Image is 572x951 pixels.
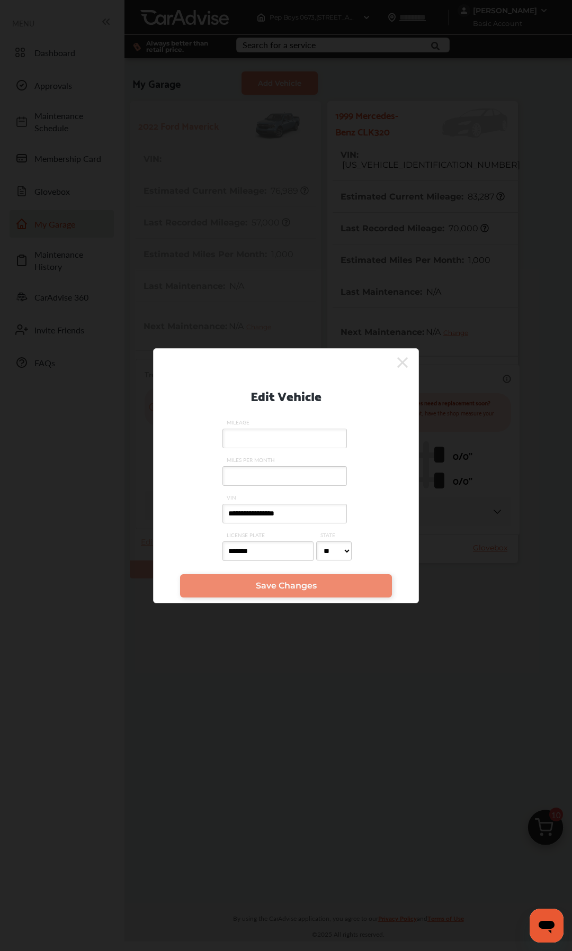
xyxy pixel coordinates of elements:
a: Save Changes [180,574,392,597]
span: STATE [316,531,354,539]
input: MILES PER MONTH [222,466,347,486]
span: Save Changes [256,581,317,591]
select: STATE [316,541,352,560]
span: LICENSE PLATE [222,531,316,539]
input: VIN [222,504,347,523]
span: VIN [222,494,350,501]
span: MILEAGE [222,419,350,426]
span: MILES PER MONTH [222,456,350,464]
input: MILEAGE [222,429,347,448]
iframe: Button to launch messaging window [530,909,564,943]
p: Edit Vehicle [251,384,321,406]
input: LICENSE PLATE [222,541,314,561]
